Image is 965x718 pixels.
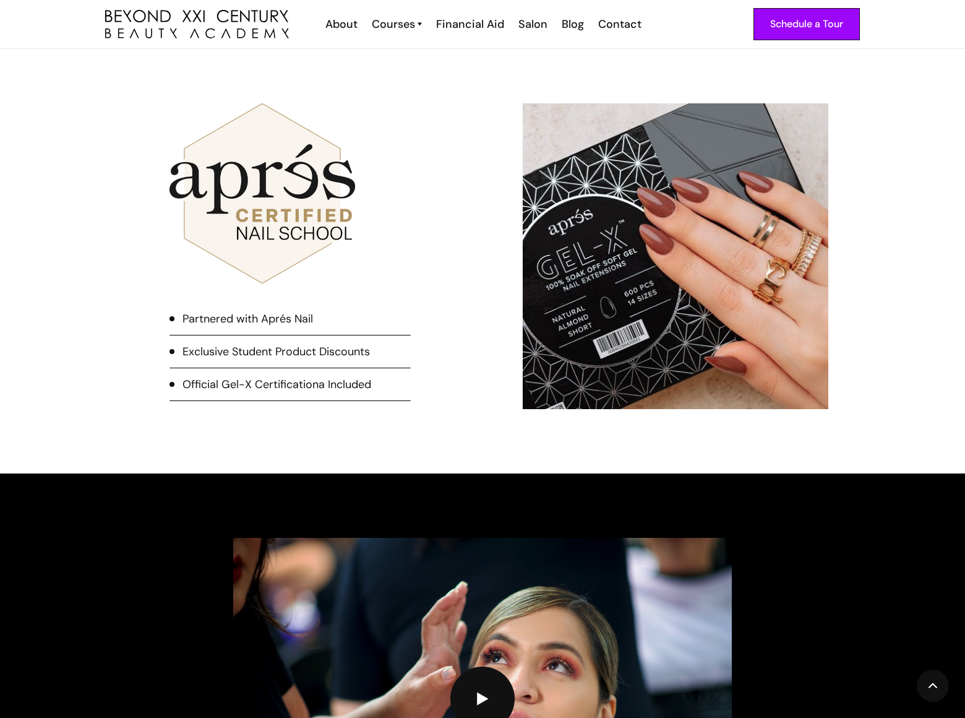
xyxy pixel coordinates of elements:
[436,16,504,32] div: Financial Aid
[372,16,422,32] a: Courses
[182,311,313,327] div: Partnered with Aprés Nail
[325,16,358,32] div: About
[428,16,510,32] a: Financial Aid
[598,16,641,32] div: Contact
[372,16,415,32] div: Courses
[105,10,289,39] a: home
[510,16,554,32] a: Salon
[523,103,828,409] img: Aprés certified nail school
[317,16,364,32] a: About
[518,16,547,32] div: Salon
[182,376,371,392] div: Official Gel-X Certificationa Included
[562,16,584,32] div: Blog
[477,692,489,706] img: play button
[169,103,355,284] img: Aprés certified nail school logo
[182,344,370,360] div: Exclusive Student Product Discounts
[590,16,648,32] a: Contact
[770,16,843,32] div: Schedule a Tour
[753,8,860,40] a: Schedule a Tour
[105,10,289,39] img: beyond 21st century beauty academy logo
[554,16,590,32] a: Blog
